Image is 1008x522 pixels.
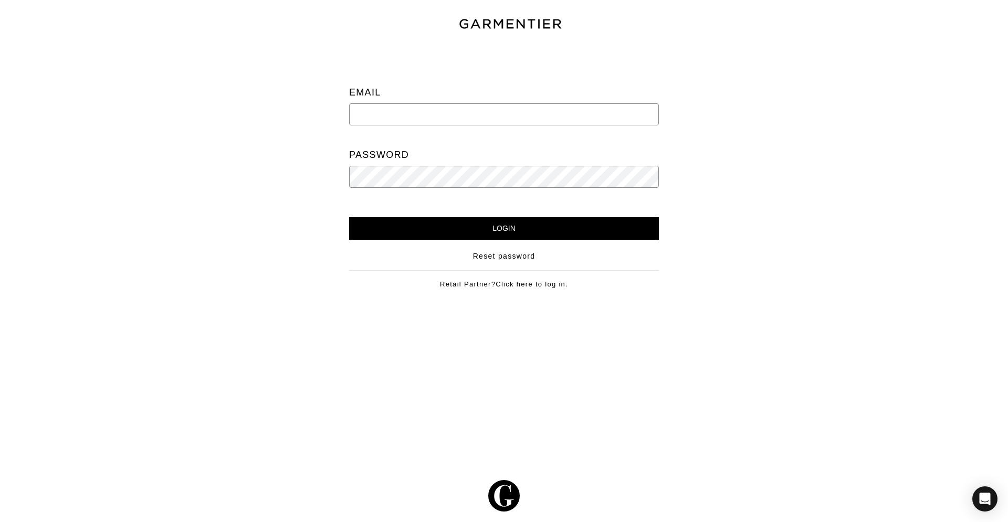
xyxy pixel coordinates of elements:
[458,17,563,31] img: garmentier-text-8466448e28d500cc52b900a8b1ac6a0b4c9bd52e9933ba870cc531a186b44329.png
[972,486,997,512] div: Open Intercom Messenger
[488,480,520,512] img: g-602364139e5867ba59c769ce4266a9601a3871a1516a6a4c3533f4bc45e69684.svg
[496,280,568,288] a: Click here to log in.
[349,217,659,240] input: Login
[349,82,381,103] label: Email
[473,251,535,262] a: Reset password
[349,144,409,166] label: Password
[349,270,659,290] div: Retail Partner?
